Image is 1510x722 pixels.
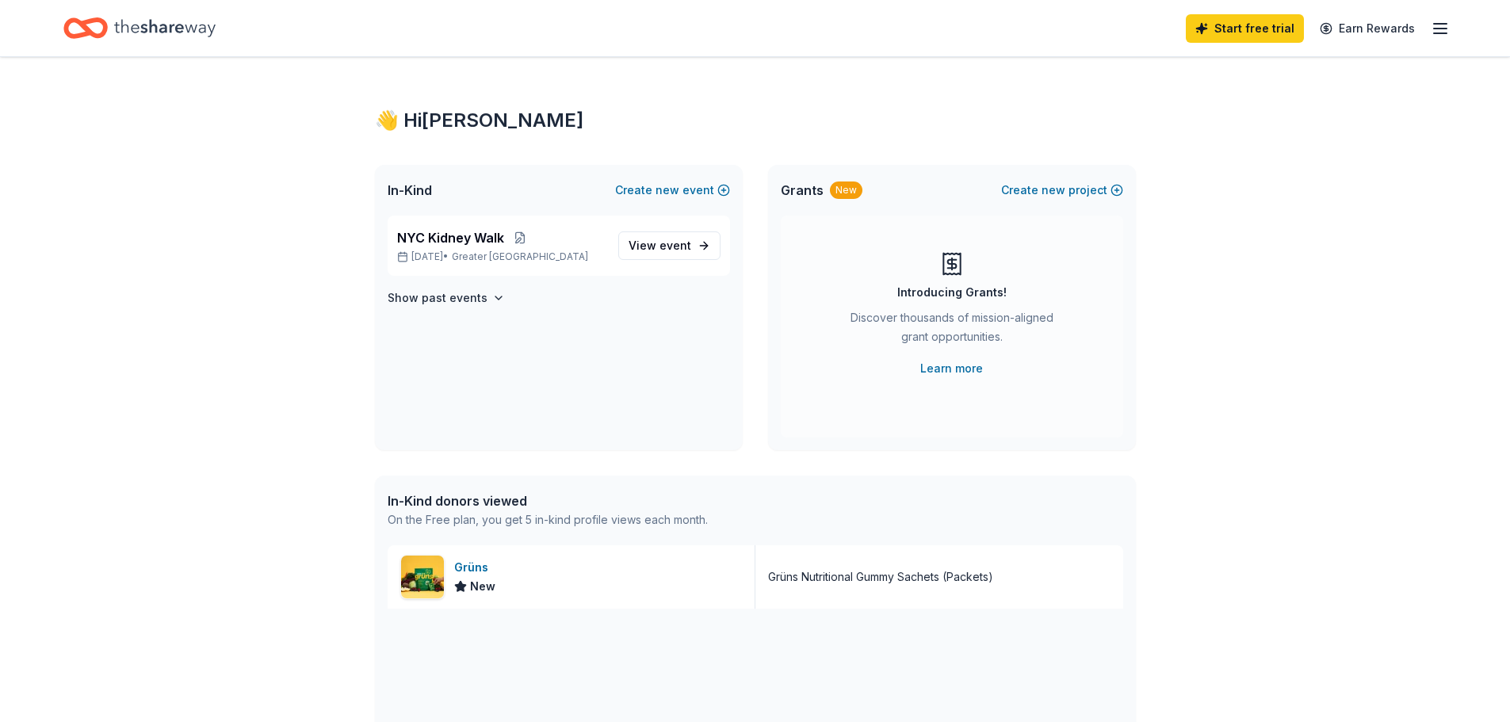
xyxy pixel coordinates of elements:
h4: Show past events [388,288,487,308]
span: NYC Kidney Walk [397,228,504,247]
a: View event [618,231,721,260]
button: Createnewproject [1001,181,1123,200]
span: Greater [GEOGRAPHIC_DATA] [452,250,588,263]
div: Grüns Nutritional Gummy Sachets (Packets) [768,567,993,586]
div: New [830,181,862,199]
button: Createnewevent [615,181,730,200]
img: Image for Grüns [401,556,444,598]
span: new [656,181,679,200]
p: [DATE] • [397,250,606,263]
span: Grants [781,181,824,200]
button: Show past events [388,288,505,308]
div: Grüns [454,558,495,577]
div: On the Free plan, you get 5 in-kind profile views each month. [388,510,708,529]
a: Learn more [920,359,983,378]
span: event [659,239,691,252]
span: New [470,577,495,596]
span: In-Kind [388,181,432,200]
div: Introducing Grants! [897,283,1007,302]
div: Discover thousands of mission-aligned grant opportunities. [844,308,1060,353]
div: 👋 Hi [PERSON_NAME] [375,108,1136,133]
a: Earn Rewards [1310,14,1424,43]
span: View [629,236,691,255]
div: In-Kind donors viewed [388,491,708,510]
span: new [1042,181,1065,200]
a: Home [63,10,216,47]
a: Start free trial [1186,14,1304,43]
